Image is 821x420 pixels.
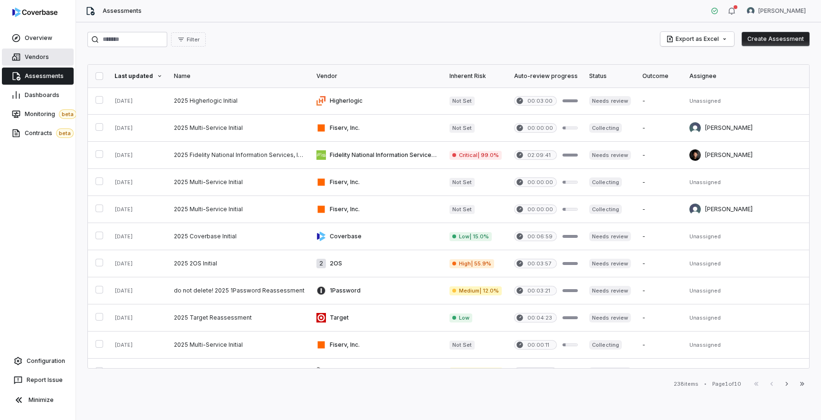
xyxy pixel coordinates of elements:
[25,72,64,80] span: Assessments
[25,53,49,61] span: Vendors
[2,29,74,47] a: Overview
[637,88,684,115] td: -
[29,396,54,404] span: Minimize
[637,359,684,386] td: -
[2,106,74,123] a: Monitoringbeta
[637,277,684,304] td: -
[25,128,74,138] span: Contracts
[642,72,678,80] div: Outcome
[2,68,74,85] a: Assessments
[187,36,200,43] span: Filter
[674,381,698,388] div: 238 items
[637,332,684,359] td: -
[758,7,806,15] span: [PERSON_NAME]
[4,352,72,370] a: Configuration
[741,4,811,18] button: Zi Chong Kao avatar[PERSON_NAME]
[2,87,74,104] a: Dashboards
[12,8,57,17] img: logo-D7KZi-bG.svg
[56,128,74,138] span: beta
[689,72,802,80] div: Assignee
[25,91,59,99] span: Dashboards
[637,223,684,250] td: -
[637,304,684,332] td: -
[449,72,503,80] div: Inherent Risk
[4,391,72,410] button: Minimize
[514,72,578,80] div: Auto-review progress
[2,125,74,142] a: Contractsbeta
[637,115,684,142] td: -
[637,169,684,196] td: -
[27,376,63,384] span: Report Issue
[660,32,734,46] button: Export as Excel
[589,72,630,80] div: Status
[171,32,206,47] button: Filter
[25,34,52,42] span: Overview
[59,109,76,119] span: beta
[712,381,741,388] div: Page 1 of 10
[103,7,142,15] span: Assessments
[637,142,684,169] td: -
[4,371,72,389] button: Report Issue
[689,149,701,161] img: Clarence Chio avatar
[25,109,76,119] span: Monitoring
[115,72,162,80] div: Last updated
[689,204,701,215] img: Brian Ball avatar
[747,7,754,15] img: Zi Chong Kao avatar
[27,357,65,365] span: Configuration
[689,122,701,134] img: Darwin Alvarez avatar
[637,250,684,277] td: -
[174,72,305,80] div: Name
[637,196,684,223] td: -
[316,72,438,80] div: Vendor
[742,32,810,46] button: Create Assessment
[704,381,706,387] div: •
[2,49,74,66] a: Vendors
